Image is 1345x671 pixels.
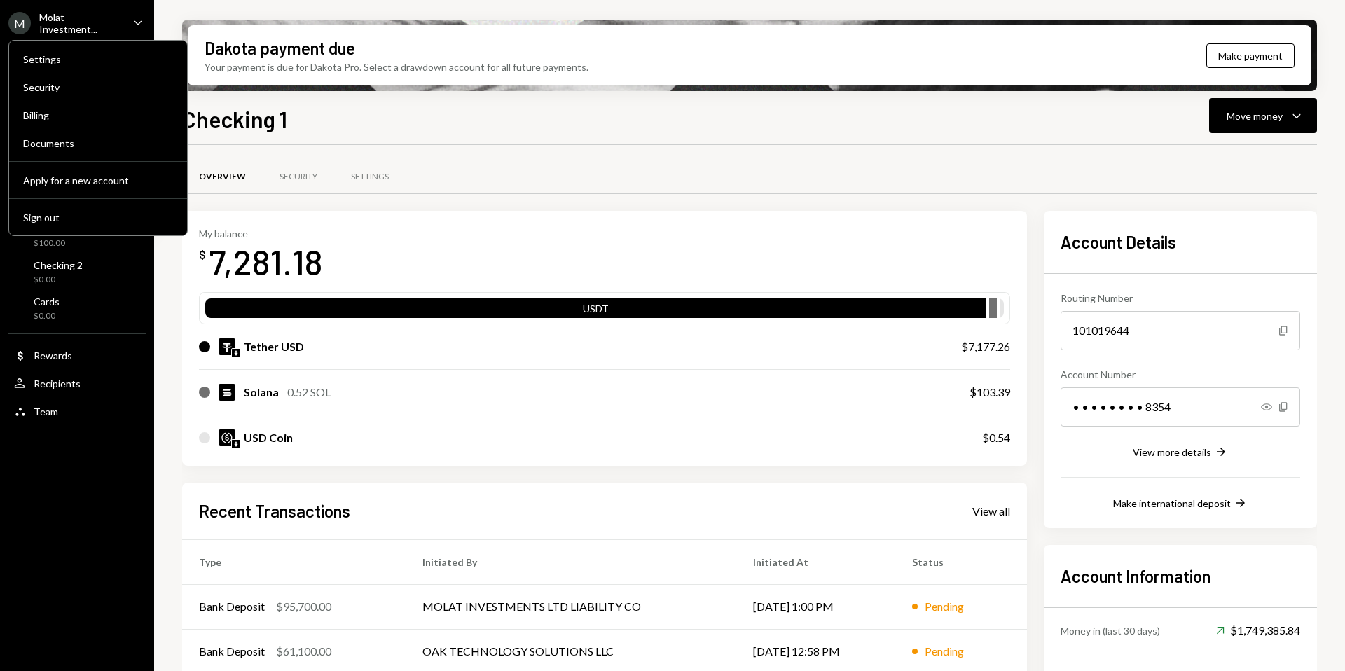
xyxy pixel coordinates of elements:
[8,343,146,368] a: Rewards
[406,539,736,584] th: Initiated By
[244,338,304,355] div: Tether USD
[15,102,181,127] a: Billing
[1061,565,1300,588] h2: Account Information
[199,598,265,615] div: Bank Deposit
[182,539,406,584] th: Type
[736,584,895,629] td: [DATE] 1:00 PM
[334,159,406,195] a: Settings
[244,429,293,446] div: USD Coin
[1061,291,1300,305] div: Routing Number
[199,171,246,183] div: Overview
[351,171,389,183] div: Settings
[232,349,240,357] img: ethereum-mainnet
[182,159,263,195] a: Overview
[219,338,235,355] img: USDT
[205,36,355,60] div: Dakota payment due
[1113,497,1231,509] div: Make international deposit
[1061,623,1160,638] div: Money in (last 30 days)
[23,174,173,186] div: Apply for a new account
[34,237,73,249] div: $100.00
[182,105,287,133] h1: Checking 1
[15,168,181,193] button: Apply for a new account
[39,11,122,35] div: Molat Investment...
[8,255,146,289] a: Checking 2$0.00
[1206,43,1295,68] button: Make payment
[736,539,895,584] th: Initiated At
[972,504,1010,518] div: View all
[1133,446,1211,458] div: View more details
[23,212,173,223] div: Sign out
[199,499,350,523] h2: Recent Transactions
[15,74,181,99] a: Security
[244,384,279,401] div: Solana
[982,429,1010,446] div: $0.54
[1061,387,1300,427] div: • • • • • • • • 8354
[209,240,323,284] div: 7,281.18
[34,259,83,271] div: Checking 2
[219,384,235,401] img: SOL
[1113,496,1248,511] button: Make international deposit
[276,643,331,660] div: $61,100.00
[23,137,173,149] div: Documents
[406,584,736,629] td: MOLAT INVESTMENTS LTD LIABILITY CO
[199,228,323,240] div: My balance
[1061,367,1300,382] div: Account Number
[34,310,60,322] div: $0.00
[1227,109,1283,123] div: Move money
[925,643,964,660] div: Pending
[34,406,58,417] div: Team
[970,384,1010,401] div: $103.39
[34,274,83,286] div: $0.00
[8,12,31,34] div: M
[219,429,235,446] img: USDC
[15,205,181,230] button: Sign out
[34,350,72,361] div: Rewards
[23,53,173,65] div: Settings
[15,130,181,155] a: Documents
[8,371,146,396] a: Recipients
[15,46,181,71] a: Settings
[895,539,1027,584] th: Status
[287,384,331,401] div: 0.52 SOL
[205,60,588,74] div: Your payment is due for Dakota Pro. Select a drawdown account for all future payments.
[961,338,1010,355] div: $7,177.26
[199,643,265,660] div: Bank Deposit
[925,598,964,615] div: Pending
[23,81,173,93] div: Security
[205,301,986,321] div: USDT
[34,378,81,389] div: Recipients
[1061,311,1300,350] div: 101019644
[1133,445,1228,460] button: View more details
[1216,622,1300,639] div: $1,749,385.84
[280,171,317,183] div: Security
[199,248,206,262] div: $
[276,598,331,615] div: $95,700.00
[263,159,334,195] a: Security
[8,291,146,325] a: Cards$0.00
[8,399,146,424] a: Team
[232,440,240,448] img: ethereum-mainnet
[1209,98,1317,133] button: Move money
[34,296,60,307] div: Cards
[1061,230,1300,254] h2: Account Details
[972,503,1010,518] a: View all
[23,109,173,121] div: Billing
